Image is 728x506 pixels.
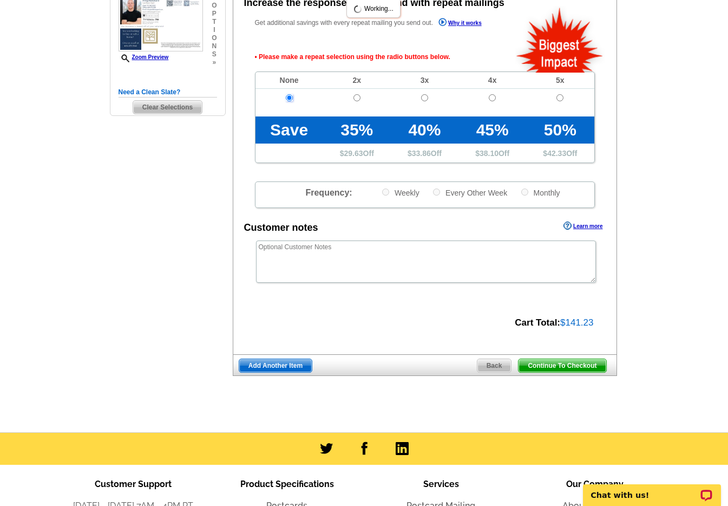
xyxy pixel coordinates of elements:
span: Back [477,359,511,372]
span: n [212,42,217,50]
label: Every Other Week [432,187,507,198]
span: • Please make a repeat selection using the radio buttons below. [255,42,595,72]
input: Every Other Week [433,189,440,196]
td: 50% [526,116,594,144]
td: Save [255,116,323,144]
p: Get additional savings with every repeat mailing you send out. [255,17,505,29]
td: 3x [391,72,458,89]
input: Monthly [521,189,528,196]
span: $141.23 [560,317,593,328]
span: Add Another Item [239,359,312,372]
span: o [212,34,217,42]
td: $ Off [458,144,526,163]
span: » [212,59,217,67]
span: t [212,18,217,26]
td: $ Off [526,144,594,163]
label: Monthly [520,187,560,198]
td: 5x [526,72,594,89]
a: Why it works [438,18,482,29]
label: Weekly [381,187,419,198]
span: i [212,26,217,34]
div: Customer notes [244,220,318,235]
span: 33.86 [412,149,431,158]
span: o [212,2,217,10]
td: 35% [323,116,391,144]
td: 2x [323,72,391,89]
td: None [255,72,323,89]
td: 45% [458,116,526,144]
td: $ Off [391,144,458,163]
span: Continue To Checkout [519,359,606,372]
span: Product Specifications [240,479,334,489]
input: Weekly [382,189,389,196]
td: 40% [391,116,458,144]
a: Add Another Item [239,359,312,373]
a: Back [477,359,512,373]
span: Frequency: [305,188,352,197]
span: Our Company [566,479,624,489]
span: 42.33 [547,149,566,158]
span: Customer Support [95,479,172,489]
span: p [212,10,217,18]
span: 29.63 [344,149,363,158]
td: 4x [458,72,526,89]
img: loading... [353,5,362,14]
strong: Cart Total: [515,317,560,328]
a: Zoom Preview [119,54,169,60]
span: Clear Selections [133,101,202,114]
a: Learn more [563,222,602,230]
span: 38.10 [480,149,499,158]
span: s [212,50,217,59]
td: $ Off [323,144,391,163]
span: Services [423,479,459,489]
h5: Need a Clean Slate? [119,87,217,98]
img: biggestImpact.png [515,6,605,73]
iframe: LiveChat chat widget [576,472,728,506]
